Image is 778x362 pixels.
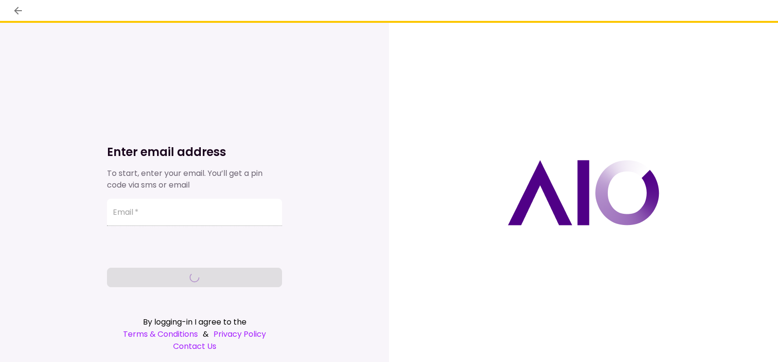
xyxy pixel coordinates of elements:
a: Privacy Policy [213,328,266,340]
img: AIO logo [508,160,659,225]
div: To start, enter your email. You’ll get a pin code via sms or email [107,168,282,191]
a: Terms & Conditions [123,328,198,340]
h1: Enter email address [107,144,282,160]
button: back [10,2,26,19]
div: & [107,328,282,340]
div: By logging-in I agree to the [107,316,282,328]
a: Contact Us [107,340,282,352]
